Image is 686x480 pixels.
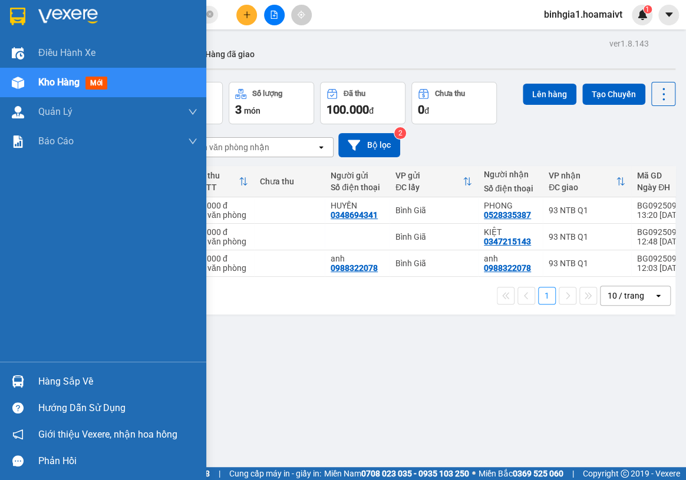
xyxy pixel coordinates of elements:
th: Toggle SortBy [390,166,478,197]
svg: open [316,143,326,152]
button: aim [291,5,312,25]
sup: 2 [394,127,406,139]
div: Đã thu [344,90,365,98]
div: Chọn văn phòng nhận [188,141,269,153]
span: 3 [235,102,242,117]
img: icon-new-feature [637,9,648,20]
div: VP nhận [549,171,616,180]
div: 30.000 đ [195,227,248,237]
span: aim [297,11,305,19]
button: Số lượng3món [229,82,314,124]
div: BG09250972 [637,254,686,263]
span: 0 [418,102,424,117]
span: Giới thiệu Vexere, nhận hoa hồng [38,427,177,442]
div: Đã thu [195,171,239,180]
strong: 0369 525 060 [513,469,563,478]
button: 1 [538,287,556,304]
span: caret-down [664,9,674,20]
span: | [219,467,220,480]
div: 0347215143 [484,237,531,246]
div: 93 NTB Q1 [549,259,625,268]
span: Kho hàng [38,77,80,88]
span: message [12,455,24,466]
button: Bộ lọc [338,133,400,157]
button: caret-down [658,5,679,25]
div: Tại văn phòng [195,263,248,273]
div: Người nhận [484,170,537,179]
span: đ [424,106,429,115]
span: notification [12,429,24,440]
span: down [188,137,197,146]
img: warehouse-icon [12,47,24,59]
div: Phản hồi [38,452,197,470]
span: copyright [621,469,629,478]
div: Số điện thoại [331,183,384,192]
span: Miền Nam [324,467,469,480]
div: Bình Giã [395,206,472,215]
div: Chưa thu [260,177,319,186]
th: Toggle SortBy [543,166,631,197]
div: Bình Giã [395,232,472,241]
div: PHONG [484,201,537,210]
span: Miền Bắc [479,467,563,480]
strong: 0708 023 035 - 0935 103 250 [361,469,469,478]
div: Tại văn phòng [195,210,248,220]
button: Hàng đã giao [196,40,264,68]
span: down [188,107,197,117]
span: file-add [270,11,278,19]
button: Đã thu100.000đ [320,82,405,124]
div: 10 / trang [608,290,644,302]
span: close-circle [206,11,213,18]
span: đ [369,106,374,115]
div: 12:48 [DATE] [637,237,686,246]
div: anh [331,254,384,263]
div: HTTT [195,183,239,192]
img: warehouse-icon [12,375,24,388]
div: Số điện thoại [484,184,537,193]
img: warehouse-icon [12,106,24,118]
img: logo-vxr [10,8,25,25]
span: plus [243,11,251,19]
div: 93 NTB Q1 [549,232,625,241]
span: | [572,467,574,480]
div: 93 NTB Q1 [549,206,625,215]
span: close-circle [206,9,213,21]
div: Hướng dẫn sử dụng [38,399,197,417]
div: VP gửi [395,171,463,180]
div: Hàng sắp về [38,373,197,390]
div: Tại văn phòng [195,237,248,246]
div: Mã GD [637,171,677,180]
button: file-add [264,5,285,25]
div: ver 1.8.143 [609,37,649,50]
button: Lên hàng [523,84,576,105]
div: 0528335387 [484,210,531,220]
span: binhgia1.hoamaivt [535,7,632,22]
span: question-circle [12,402,24,413]
span: ⚪️ [472,471,476,476]
div: 40.000 đ [195,254,248,263]
img: warehouse-icon [12,77,24,89]
div: Số lượng [252,90,282,98]
div: Ngày ĐH [637,183,677,192]
div: anh [484,254,537,263]
div: Bình Giã [395,259,472,268]
button: Tạo Chuyến [582,84,645,105]
div: 13:20 [DATE] [637,210,686,220]
span: 1 [645,5,649,14]
div: 0988322078 [331,263,378,273]
div: 0988322078 [484,263,531,273]
span: món [244,106,260,115]
svg: open [654,291,663,300]
span: Quản Lý [38,104,72,119]
div: 30.000 đ [195,201,248,210]
th: Toggle SortBy [189,166,254,197]
div: Chưa thu [435,90,465,98]
button: plus [236,5,257,25]
div: Người gửi [331,171,384,180]
div: 0348694341 [331,210,378,220]
div: HUYỀN [331,201,384,210]
sup: 1 [644,5,652,14]
div: BG09250974 [637,227,686,237]
div: 12:03 [DATE] [637,263,686,273]
div: ĐC lấy [395,183,463,192]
